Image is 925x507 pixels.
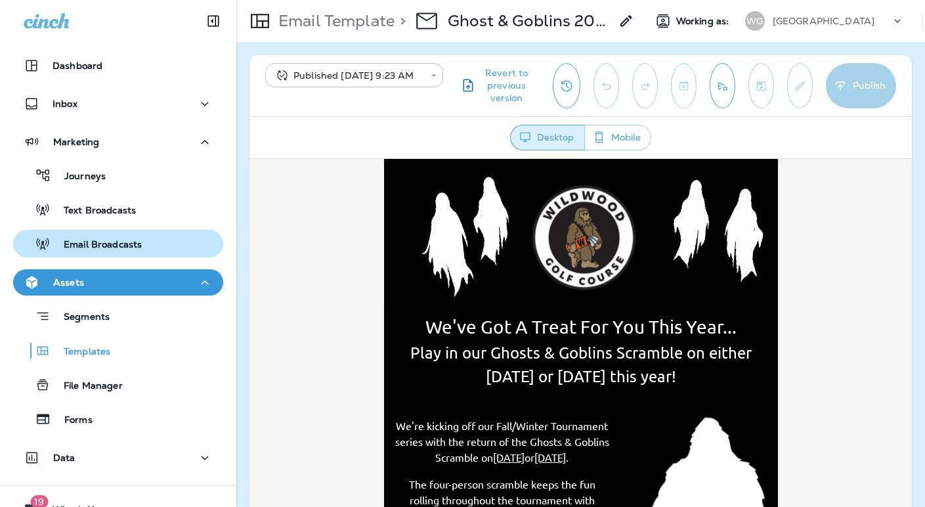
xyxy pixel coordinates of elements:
p: Forms [51,414,93,427]
p: Data [53,452,75,463]
p: Email Template [273,11,395,31]
p: Templates [51,346,110,359]
button: Data [13,445,223,471]
p: Journeys [51,171,106,183]
p: [GEOGRAPHIC_DATA] [773,16,874,26]
span: Play in our Ghosts & Goblins Scramble on either [DATE] or [DATE] this year! [161,184,502,227]
button: Dashboard [13,53,223,79]
p: Inbox [53,99,77,109]
button: View Changelog [553,63,580,108]
span: We've Got A Treat For You This Year... [176,157,487,179]
div: WG [745,11,765,31]
p: Ghost & Goblins 2025 [448,11,611,31]
button: Send test email [710,63,735,108]
button: Email Broadcasts [13,230,223,257]
img: Wildwood-_-Ghosts--Goblins-Email-Header-6.gif [135,13,528,144]
span: Revert to previous version [476,67,537,104]
span: We're kicking off our Fall/Winter Tournament series with the return of the Ghosts & Goblins Scram... [146,260,360,305]
button: Text Broadcasts [13,196,223,223]
p: Assets [53,277,84,288]
button: Desktop [510,125,585,150]
p: File Manager [51,380,123,393]
p: Text Broadcasts [51,205,136,217]
p: Dashboard [53,60,102,71]
button: File Manager [13,371,223,399]
span: The four-person scramble keeps the fun rolling throughout the tournament with games on every hole... [148,319,357,379]
p: > [395,11,406,31]
a: [DATE] [285,292,316,305]
a: [DATE] [244,292,275,305]
button: Assets [13,269,223,296]
div: Published [DATE] 9:23 AM [274,69,422,82]
button: Marketing [13,129,223,155]
p: Marketing [53,137,99,147]
button: Collapse Sidebar [195,8,232,34]
button: Segments [13,302,223,330]
span: Working as: [676,16,732,27]
button: Revert to previous version [454,63,542,108]
button: Templates [13,337,223,364]
p: Segments [51,311,110,324]
button: Inbox [13,91,223,117]
button: Mobile [584,125,651,150]
button: Journeys [13,162,223,189]
p: Email Broadcasts [51,239,142,252]
button: Forms [13,405,223,433]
